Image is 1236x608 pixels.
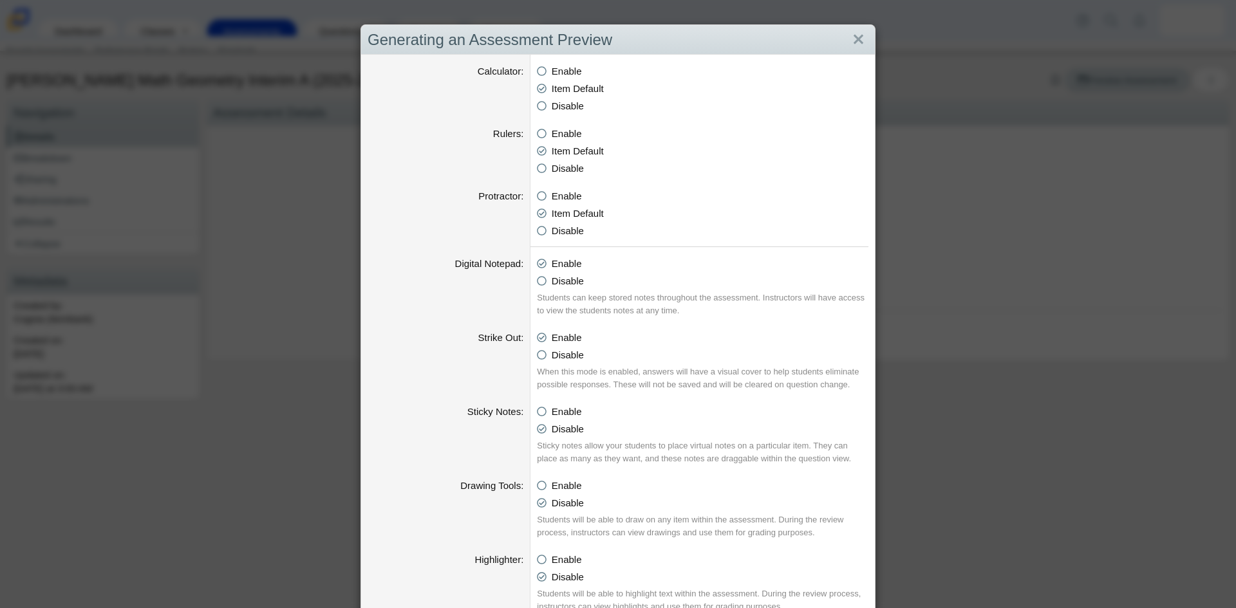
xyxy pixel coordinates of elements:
[552,163,584,174] span: Disable
[478,190,523,201] label: Protractor
[460,480,523,491] label: Drawing Tools
[552,480,582,491] span: Enable
[361,25,875,55] div: Generating an Assessment Preview
[848,29,868,51] a: Close
[552,423,584,434] span: Disable
[455,258,524,269] label: Digital Notepad
[552,406,582,417] span: Enable
[467,406,524,417] label: Sticky Notes
[552,145,604,156] span: Item Default
[552,100,584,111] span: Disable
[552,190,582,201] span: Enable
[474,554,523,565] label: Highlighter
[552,554,582,565] span: Enable
[552,332,582,343] span: Enable
[552,571,584,582] span: Disable
[552,83,604,94] span: Item Default
[552,208,604,219] span: Item Default
[478,332,523,343] label: Strike Out
[537,365,868,391] div: When this mode is enabled, answers will have a visual cover to help students eliminate possible r...
[537,513,868,539] div: Students will be able to draw on any item within the assessment. During the review process, instr...
[552,349,584,360] span: Disable
[552,275,584,286] span: Disable
[478,66,524,77] label: Calculator
[552,258,582,269] span: Enable
[552,66,582,77] span: Enable
[552,128,582,139] span: Enable
[537,291,868,317] div: Students can keep stored notes throughout the assessment. Instructors will have access to view th...
[552,225,584,236] span: Disable
[537,439,868,465] div: Sticky notes allow your students to place virtual notes on a particular item. They can place as m...
[552,497,584,508] span: Disable
[493,128,524,139] label: Rulers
